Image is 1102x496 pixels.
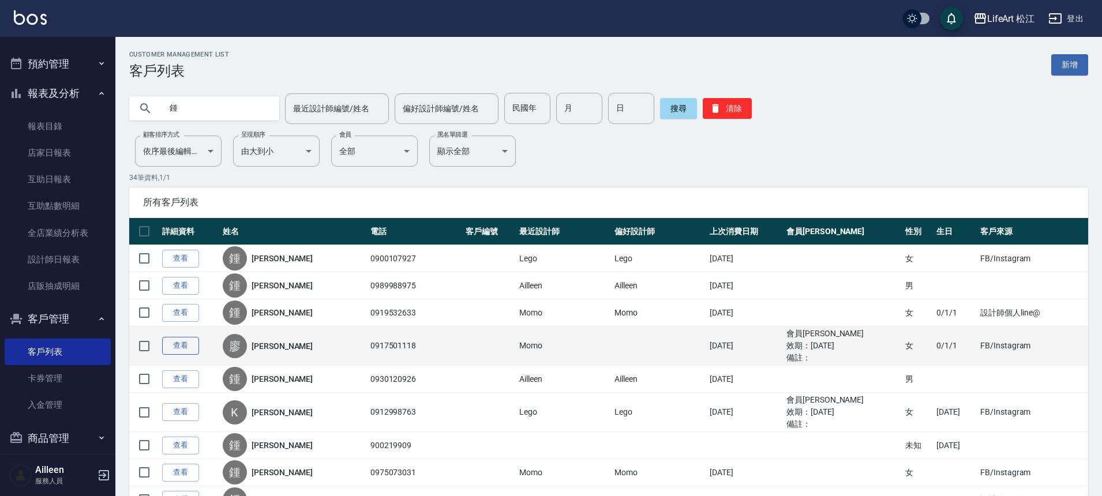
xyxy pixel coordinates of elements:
[331,136,418,167] div: 全部
[252,253,313,264] a: [PERSON_NAME]
[129,172,1088,183] p: 34 筆資料, 1 / 1
[162,437,199,454] a: 查看
[977,245,1088,272] td: FB/Instagram
[5,49,111,79] button: 預約管理
[707,299,784,326] td: [DATE]
[368,218,463,245] th: 電話
[902,299,934,326] td: 女
[977,393,1088,432] td: FB/Instagram
[223,334,247,358] div: 廖
[368,272,463,299] td: 0989988975
[934,393,977,432] td: [DATE]
[5,453,111,483] button: 會員卡管理
[162,250,199,268] a: 查看
[707,218,784,245] th: 上次消費日期
[162,277,199,295] a: 查看
[707,393,784,432] td: [DATE]
[612,245,707,272] td: Lego
[223,367,247,391] div: 鍾
[463,218,516,245] th: 客戶編號
[707,366,784,393] td: [DATE]
[5,423,111,453] button: 商品管理
[977,459,1088,486] td: FB/Instagram
[612,366,707,393] td: Ailleen
[368,432,463,459] td: 900219909
[223,273,247,298] div: 鍾
[707,245,784,272] td: [DATE]
[516,299,612,326] td: Momo
[5,113,111,140] a: 報表目錄
[987,12,1035,26] div: LifeArt 松江
[902,272,934,299] td: 男
[5,339,111,365] a: 客戶列表
[339,130,351,139] label: 會員
[612,393,707,432] td: Lego
[129,51,229,58] h2: Customer Management List
[5,78,111,108] button: 報表及分析
[516,459,612,486] td: Momo
[223,246,247,270] div: 鍾
[5,220,111,246] a: 全店業績分析表
[516,326,612,366] td: Momo
[162,304,199,322] a: 查看
[252,373,313,385] a: [PERSON_NAME]
[516,245,612,272] td: Lego
[35,476,94,486] p: 服務人員
[940,7,963,30] button: save
[612,299,707,326] td: Momo
[223,460,247,484] div: 鍾
[223,300,247,325] div: 鍾
[14,10,47,25] img: Logo
[162,337,199,355] a: 查看
[5,140,111,166] a: 店家日報表
[143,130,179,139] label: 顧客排序方式
[162,93,270,124] input: 搜尋關鍵字
[786,406,899,418] ul: 效期： [DATE]
[516,272,612,299] td: Ailleen
[1051,54,1088,76] a: 新增
[707,326,784,366] td: [DATE]
[786,352,899,364] ul: 備註：
[429,136,516,167] div: 顯示全部
[707,272,784,299] td: [DATE]
[252,439,313,451] a: [PERSON_NAME]
[368,299,463,326] td: 0919532633
[252,340,313,352] a: [PERSON_NAME]
[612,272,707,299] td: Ailleen
[612,459,707,486] td: Momo
[223,433,247,457] div: 鍾
[902,218,934,245] th: 性別
[784,218,902,245] th: 會員[PERSON_NAME]
[5,273,111,299] a: 店販抽成明細
[5,392,111,418] a: 入金管理
[786,328,899,340] ul: 會員[PERSON_NAME]
[252,307,313,318] a: [PERSON_NAME]
[241,130,265,139] label: 呈現順序
[162,464,199,482] a: 查看
[220,218,368,245] th: 姓名
[5,193,111,219] a: 互助點數明細
[934,326,977,366] td: 0/1/1
[437,130,467,139] label: 黑名單篩選
[5,166,111,193] a: 互助日報表
[135,136,222,167] div: 依序最後編輯時間
[5,246,111,273] a: 設計師日報表
[162,370,199,388] a: 查看
[902,432,934,459] td: 未知
[368,459,463,486] td: 0975073031
[934,432,977,459] td: [DATE]
[786,394,899,406] ul: 會員[PERSON_NAME]
[252,467,313,478] a: [PERSON_NAME]
[612,218,707,245] th: 偏好設計師
[902,326,934,366] td: 女
[143,197,1074,208] span: 所有客戶列表
[786,340,899,352] ul: 效期： [DATE]
[902,459,934,486] td: 女
[5,365,111,392] a: 卡券管理
[703,98,752,119] button: 清除
[977,326,1088,366] td: FB/Instagram
[902,245,934,272] td: 女
[35,464,94,476] h5: Ailleen
[516,218,612,245] th: 最近設計師
[516,393,612,432] td: Lego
